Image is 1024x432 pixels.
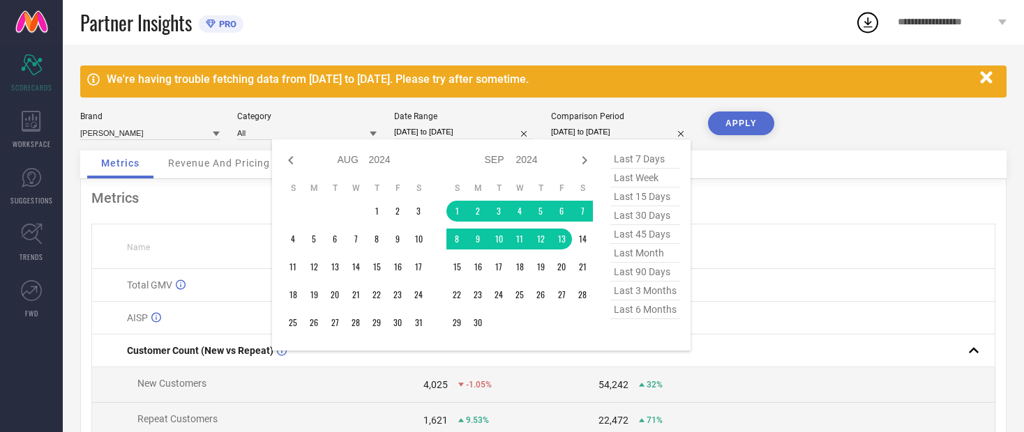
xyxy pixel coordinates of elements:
[855,10,880,35] div: Open download list
[283,256,303,277] td: Sun Aug 11 2024
[598,379,628,390] div: 54,242
[466,415,489,425] span: 9.53%
[10,195,53,206] span: SUGGESTIONS
[345,183,366,194] th: Wednesday
[488,284,509,305] td: Tue Sep 24 2024
[283,312,303,333] td: Sun Aug 25 2024
[423,379,448,390] div: 4,025
[408,284,429,305] td: Sat Aug 24 2024
[530,284,551,305] td: Thu Sep 26 2024
[610,206,680,225] span: last 30 days
[127,312,148,323] span: AISP
[303,229,324,249] td: Mon Aug 05 2024
[530,201,551,222] td: Thu Sep 05 2024
[572,201,593,222] td: Sat Sep 07 2024
[467,229,488,249] td: Mon Sep 09 2024
[647,415,663,425] span: 71%
[13,139,51,149] span: WORKSPACE
[283,229,303,249] td: Sun Aug 04 2024
[11,82,52,93] span: SCORECARDS
[446,312,467,333] td: Sun Sep 29 2024
[216,19,236,29] span: PRO
[324,312,345,333] td: Tue Aug 27 2024
[168,157,270,169] span: Revenue And Pricing
[509,183,530,194] th: Wednesday
[488,229,509,249] td: Tue Sep 10 2024
[324,284,345,305] td: Tue Aug 20 2024
[509,284,530,305] td: Wed Sep 25 2024
[283,152,299,169] div: Previous month
[127,242,150,252] span: Name
[366,229,387,249] td: Thu Aug 08 2024
[446,201,467,222] td: Sun Sep 01 2024
[509,229,530,249] td: Wed Sep 11 2024
[530,229,551,249] td: Thu Sep 12 2024
[467,183,488,194] th: Monday
[324,256,345,277] td: Tue Aug 13 2024
[467,312,488,333] td: Mon Sep 30 2024
[408,229,429,249] td: Sat Aug 10 2024
[303,183,324,194] th: Monday
[345,229,366,249] td: Wed Aug 07 2024
[467,256,488,277] td: Mon Sep 16 2024
[387,312,408,333] td: Fri Aug 30 2024
[572,256,593,277] td: Sat Sep 21 2024
[101,157,140,169] span: Metrics
[708,111,774,135] button: APPLY
[572,183,593,194] th: Saturday
[610,281,680,300] span: last 3 months
[366,256,387,277] td: Thu Aug 15 2024
[303,284,324,305] td: Mon Aug 19 2024
[345,256,366,277] td: Wed Aug 14 2024
[20,252,43,262] span: TRENDS
[467,284,488,305] td: Mon Sep 23 2024
[572,284,593,305] td: Sat Sep 28 2024
[551,284,572,305] td: Fri Sep 27 2024
[303,312,324,333] td: Mon Aug 26 2024
[303,256,324,277] td: Mon Aug 12 2024
[324,229,345,249] td: Tue Aug 06 2024
[610,263,680,281] span: last 90 days
[127,345,273,356] span: Customer Count (New vs Repeat)
[394,111,534,121] div: Date Range
[551,183,572,194] th: Friday
[366,312,387,333] td: Thu Aug 29 2024
[423,415,448,426] div: 1,621
[366,201,387,222] td: Thu Aug 01 2024
[647,380,663,389] span: 32%
[610,150,680,169] span: last 7 days
[610,225,680,244] span: last 45 days
[366,284,387,305] td: Thu Aug 22 2024
[324,183,345,194] th: Tuesday
[610,169,680,187] span: last week
[446,284,467,305] td: Sun Sep 22 2024
[446,229,467,249] td: Sun Sep 08 2024
[610,300,680,319] span: last 6 months
[408,312,429,333] td: Sat Aug 31 2024
[509,256,530,277] td: Wed Sep 18 2024
[509,201,530,222] td: Wed Sep 04 2024
[610,187,680,206] span: last 15 days
[394,125,534,139] input: Select date range
[283,284,303,305] td: Sun Aug 18 2024
[408,201,429,222] td: Sat Aug 03 2024
[237,111,377,121] div: Category
[488,256,509,277] td: Tue Sep 17 2024
[488,183,509,194] th: Tuesday
[446,183,467,194] th: Sunday
[387,284,408,305] td: Fri Aug 23 2024
[610,244,680,263] span: last month
[488,201,509,222] td: Tue Sep 03 2024
[91,190,995,206] div: Metrics
[551,201,572,222] td: Fri Sep 06 2024
[467,201,488,222] td: Mon Sep 02 2024
[387,201,408,222] td: Fri Aug 02 2024
[530,183,551,194] th: Thursday
[137,413,218,424] span: Repeat Customers
[408,183,429,194] th: Saturday
[345,284,366,305] td: Wed Aug 21 2024
[25,308,38,318] span: FWD
[366,183,387,194] th: Thursday
[551,229,572,249] td: Fri Sep 13 2024
[80,8,192,37] span: Partner Insights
